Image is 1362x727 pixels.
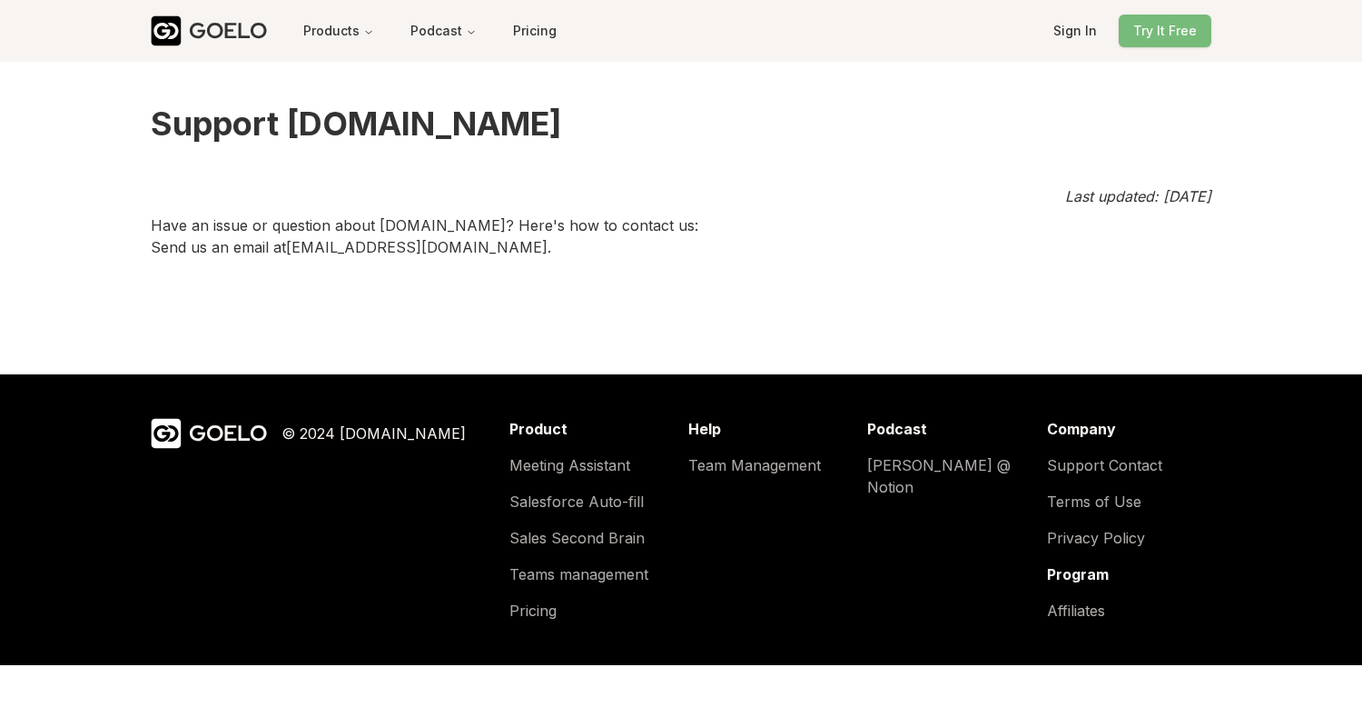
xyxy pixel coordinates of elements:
div: Program [1047,563,1211,585]
img: Goelo Logo [151,418,182,449]
p: Have an issue or question about [DOMAIN_NAME]? Here's how to contact us: Send us an email at . [151,207,1211,374]
button: Try It Free [1119,15,1211,47]
a: [PERSON_NAME] @ Notion [867,454,1031,498]
div: © 2024 [DOMAIN_NAME] [281,423,466,444]
a: Affiliates [1047,600,1211,622]
a: GOELO [151,15,281,46]
a: Teams management [509,563,674,585]
p: Last updated: [DATE] [151,185,1211,207]
button: Products [289,15,389,47]
a: Privacy Policy [1047,527,1211,549]
a: Meeting Assistant [509,454,674,476]
a: GOELO [151,418,267,449]
button: Pricing [498,15,571,47]
button: Sign In [1039,15,1111,47]
a: Sales Second Brain [509,527,674,549]
a: Support Contact [1047,454,1211,476]
button: Podcast [396,15,491,47]
h1: Support [DOMAIN_NAME] [151,62,1211,185]
a: Team Management [688,454,853,476]
div: Podcast [867,418,1031,440]
nav: Main [289,15,491,47]
div: Product [509,418,674,440]
a: Pricing [509,600,674,622]
div: GOELO [189,16,267,45]
div: Help [688,418,853,440]
img: Goelo Logo [151,15,182,46]
a: Salesforce Auto-fill [509,491,674,513]
a: Terms of Use [1047,491,1211,513]
div: GOELO [189,419,267,448]
div: Company [1047,418,1211,440]
a: [EMAIL_ADDRESS][DOMAIN_NAME] [286,238,548,256]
